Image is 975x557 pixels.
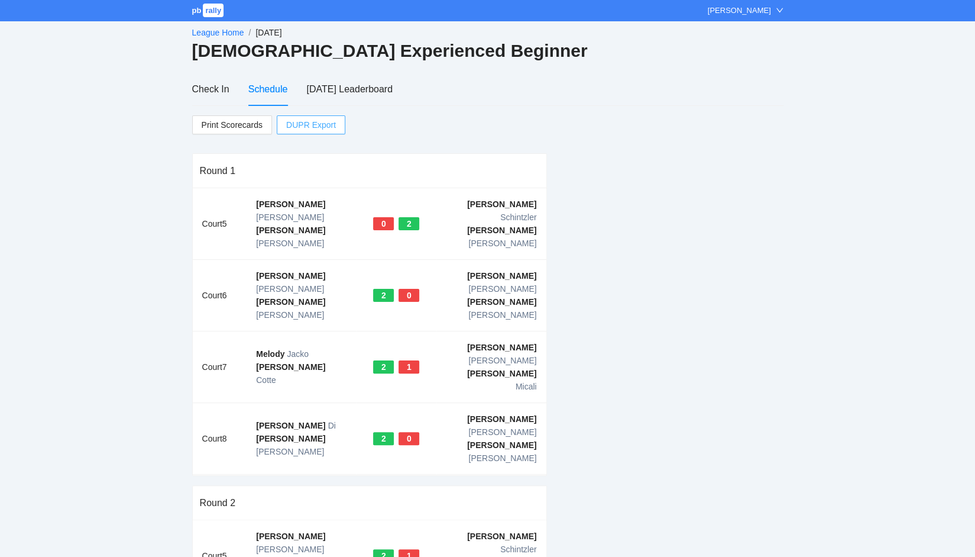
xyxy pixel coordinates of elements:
[373,360,394,374] div: 2
[286,116,336,134] span: DUPR Export
[468,239,536,248] span: [PERSON_NAME]
[467,414,536,424] b: [PERSON_NAME]
[256,226,325,235] b: [PERSON_NAME]
[467,297,536,307] b: [PERSON_NAME]
[467,440,536,450] b: [PERSON_NAME]
[193,260,247,331] td: Court 6
[256,421,325,430] b: [PERSON_NAME]
[193,403,247,475] td: Court 8
[399,360,419,374] div: 1
[193,331,247,403] td: Court 7
[467,343,536,352] b: [PERSON_NAME]
[200,486,539,520] div: Round 2
[399,432,419,445] div: 0
[256,310,324,320] span: [PERSON_NAME]
[202,116,263,134] span: Print Scorecards
[373,289,394,302] div: 2
[256,362,325,372] b: [PERSON_NAME]
[467,532,536,541] b: [PERSON_NAME]
[776,7,783,14] span: down
[467,369,536,378] b: [PERSON_NAME]
[256,213,324,222] span: [PERSON_NAME]
[256,545,324,554] span: [PERSON_NAME]
[256,297,325,307] b: [PERSON_NAME]
[467,199,536,209] b: [PERSON_NAME]
[256,271,325,281] b: [PERSON_NAME]
[192,115,272,134] a: Print Scorecards
[277,115,345,134] a: DUPR Export
[256,447,324,456] span: [PERSON_NAME]
[468,453,536,463] span: [PERSON_NAME]
[192,82,229,96] div: Check In
[467,271,536,281] b: [PERSON_NAME]
[708,5,771,17] div: [PERSON_NAME]
[516,382,537,391] span: Micali
[192,6,202,15] span: pb
[256,532,325,541] b: [PERSON_NAME]
[328,421,336,430] span: Di
[306,82,393,96] div: [DATE] Leaderboard
[248,28,251,37] span: /
[500,545,536,554] span: Schintzler
[373,217,394,230] div: 0
[399,217,419,230] div: 2
[256,239,324,248] span: [PERSON_NAME]
[203,4,223,17] span: rally
[200,154,539,188] div: Round 1
[193,188,247,260] td: Court 5
[256,284,324,294] span: [PERSON_NAME]
[192,28,244,37] a: League Home
[255,28,281,37] span: [DATE]
[256,349,284,359] b: Melody
[256,375,276,385] span: Cotte
[500,213,536,222] span: Schintzler
[468,356,536,365] span: [PERSON_NAME]
[468,310,536,320] span: [PERSON_NAME]
[192,6,226,15] a: pbrally
[373,432,394,445] div: 2
[248,82,288,96] div: Schedule
[256,199,325,209] b: [PERSON_NAME]
[399,289,419,302] div: 0
[467,226,536,235] b: [PERSON_NAME]
[287,349,309,359] span: Jacko
[468,427,536,437] span: [PERSON_NAME]
[256,434,325,443] b: [PERSON_NAME]
[468,284,536,294] span: [PERSON_NAME]
[192,39,783,63] h2: [DEMOGRAPHIC_DATA] Experienced Beginner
